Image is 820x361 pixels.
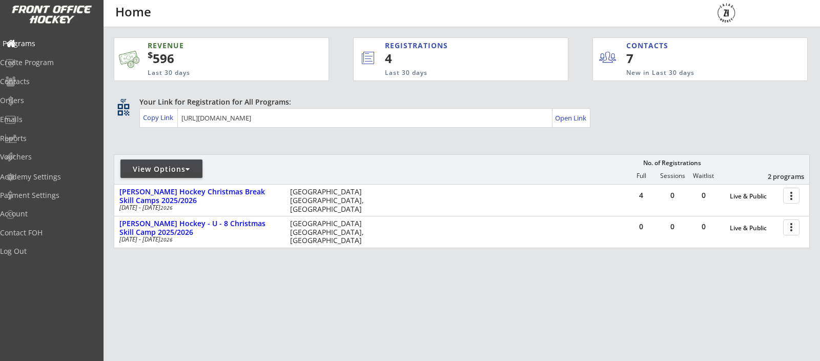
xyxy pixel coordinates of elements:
[120,164,202,174] div: View Options
[148,49,153,61] sup: $
[119,205,276,211] div: [DATE] - [DATE]
[783,219,799,235] button: more_vert
[626,223,657,230] div: 0
[626,50,689,67] div: 7
[290,188,371,213] div: [GEOGRAPHIC_DATA] [GEOGRAPHIC_DATA], [GEOGRAPHIC_DATA]
[290,219,371,245] div: [GEOGRAPHIC_DATA] [GEOGRAPHIC_DATA], [GEOGRAPHIC_DATA]
[555,111,587,125] a: Open Link
[626,192,657,199] div: 4
[116,102,131,117] button: qr_code
[117,97,129,104] div: qr
[385,69,526,77] div: Last 30 days
[730,193,778,200] div: Live & Public
[148,41,279,51] div: REVENUE
[119,188,279,205] div: [PERSON_NAME] Hockey Christmas Break Skill Camps 2025/2026
[657,172,688,179] div: Sessions
[139,97,778,107] div: Your Link for Registration for All Programs:
[119,219,279,237] div: [PERSON_NAME] Hockey - U - 8 Christmas Skill Camp 2025/2026
[688,172,719,179] div: Waitlist
[555,114,587,123] div: Open Link
[626,69,760,77] div: New in Last 30 days
[730,225,778,232] div: Live & Public
[640,159,704,167] div: No. of Registrations
[688,223,719,230] div: 0
[160,236,173,243] em: 2026
[657,192,688,199] div: 0
[783,188,799,204] button: more_vert
[688,192,719,199] div: 0
[657,223,688,230] div: 0
[385,41,520,51] div: REGISTRATIONS
[119,236,276,243] div: [DATE] - [DATE]
[148,69,279,77] div: Last 30 days
[148,50,296,67] div: 596
[143,113,175,122] div: Copy Link
[751,172,804,181] div: 2 programs
[3,40,95,47] div: Programs
[160,204,173,211] em: 2026
[626,172,657,179] div: Full
[385,50,534,67] div: 4
[626,41,673,51] div: CONTACTS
